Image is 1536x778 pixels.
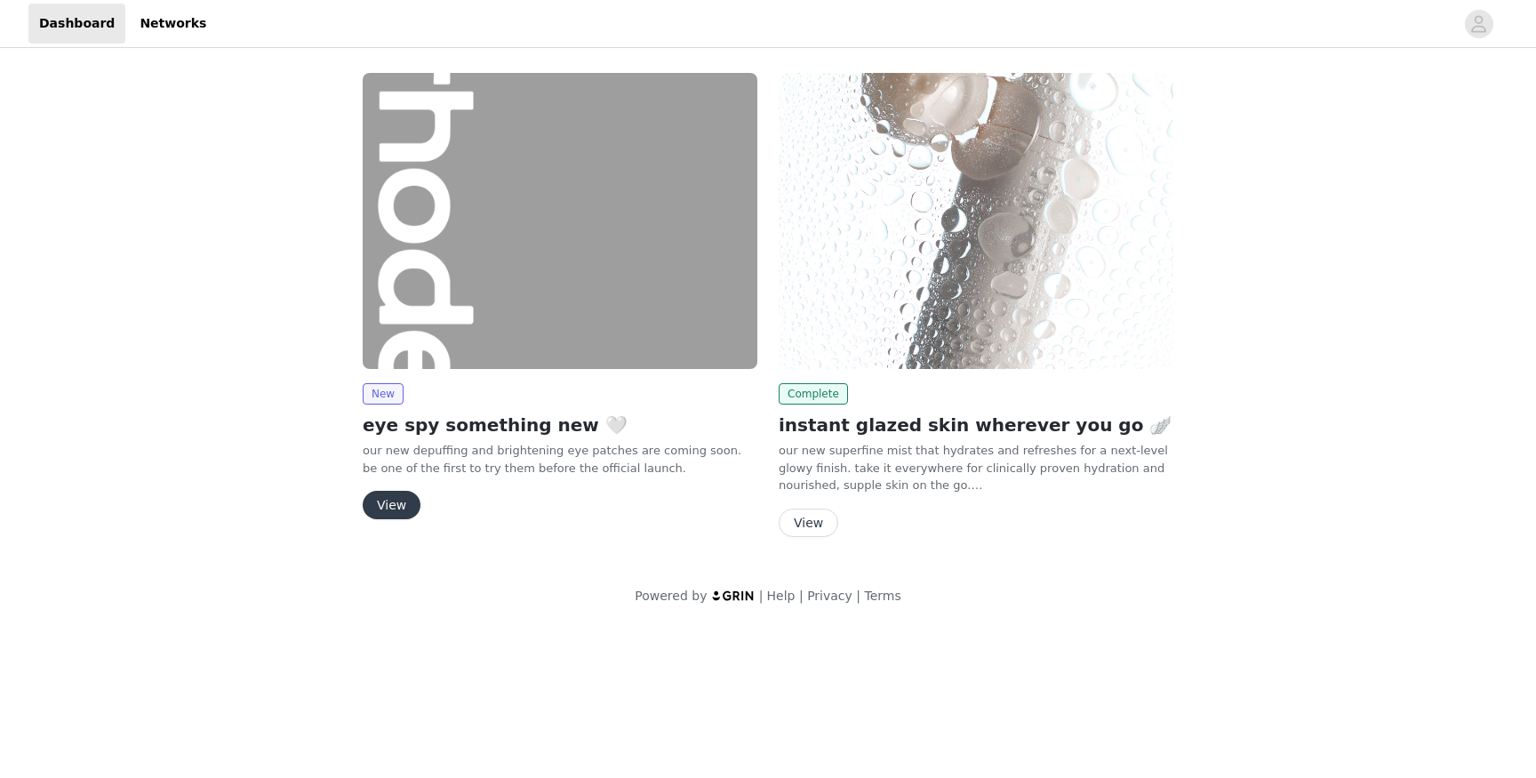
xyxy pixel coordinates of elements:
img: logo [711,590,756,601]
span: | [759,589,764,603]
a: Privacy [807,589,852,603]
button: View [363,491,420,519]
span: Complete [779,383,848,405]
a: Dashboard [28,4,125,44]
a: View [363,499,420,512]
button: View [779,509,838,537]
p: our new superfine mist that hydrates and refreshes for a next-level glowy finish. take it everywh... [779,442,1173,494]
a: View [779,517,838,530]
h2: eye spy something new 🤍 [363,412,757,438]
img: rhode skin [363,73,757,369]
h2: instant glazed skin wherever you go 🪽 [779,412,1173,438]
p: our new depuffing and brightening eye patches are coming soon. be one of the first to try them be... [363,442,757,477]
span: | [856,589,860,603]
span: | [799,589,804,603]
div: avatar [1470,10,1487,38]
img: rhode skin [779,73,1173,369]
a: Terms [864,589,900,603]
span: Powered by [635,589,707,603]
a: Networks [129,4,217,44]
a: Help [767,589,796,603]
span: New [363,383,404,405]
